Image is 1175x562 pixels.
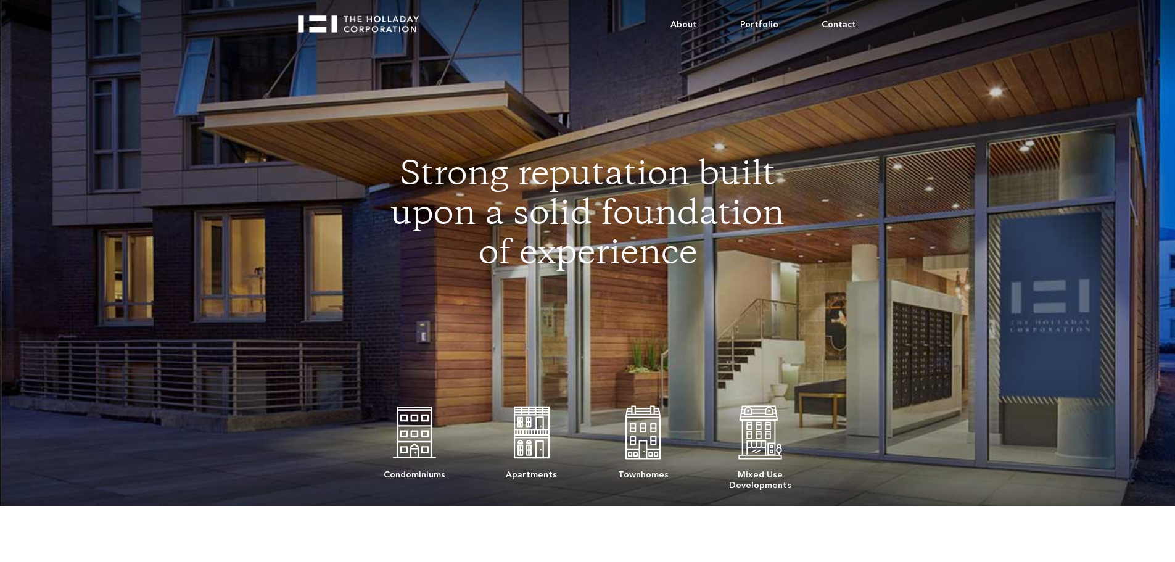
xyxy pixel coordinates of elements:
a: Contact [800,6,878,43]
a: About [649,6,719,43]
div: Condominiums [384,463,445,480]
a: Portfolio [719,6,800,43]
div: Apartments [506,463,557,480]
a: home [298,6,430,33]
div: Mixed Use Developments [729,463,791,490]
div: Townhomes [618,463,669,480]
h1: Strong reputation built upon a solid foundation of experience [385,157,791,275]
